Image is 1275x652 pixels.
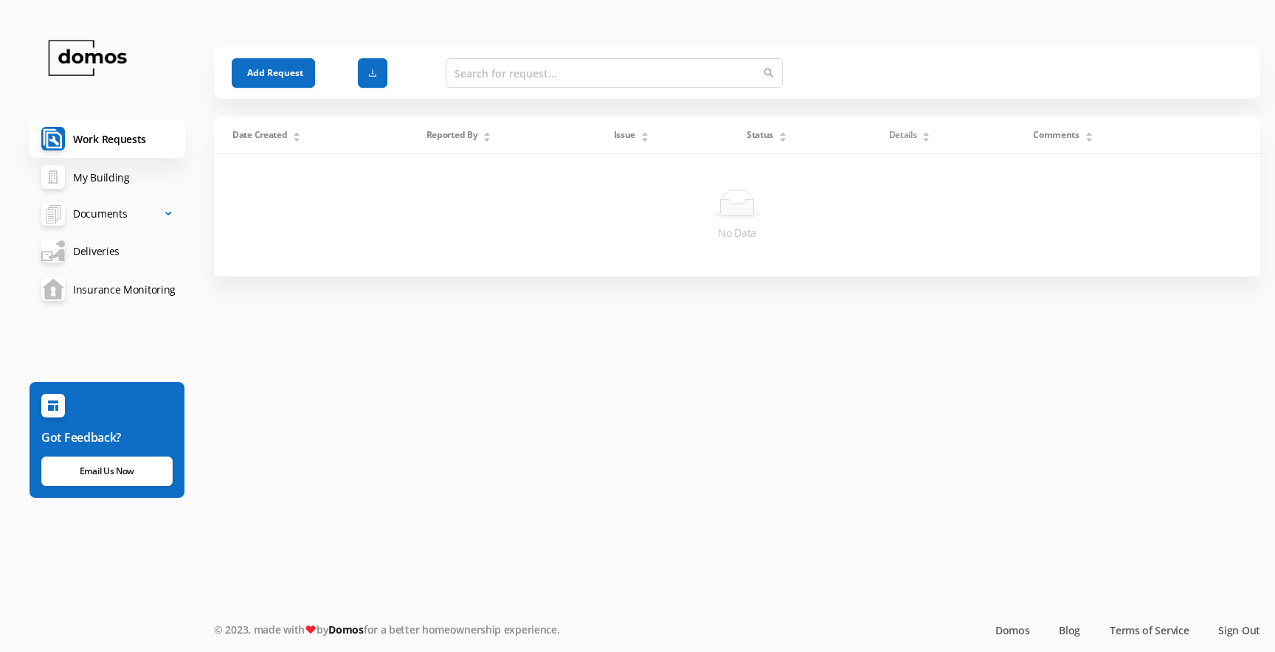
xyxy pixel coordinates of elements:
[1085,130,1093,134] i: icon: caret-up
[641,136,649,140] i: icon: caret-down
[41,457,173,486] a: Email Us Now
[214,622,744,637] p: © 2023, made with by for a better homeownership experience.
[232,58,315,88] button: Add Request
[226,225,1248,241] p: No Data
[1085,136,1093,140] i: icon: caret-down
[747,128,773,142] span: Status
[483,136,491,140] i: icon: caret-down
[293,130,301,134] i: icon: caret-up
[30,232,185,270] a: Deliveries
[446,58,783,88] input: Search for request...
[640,130,649,139] div: Sort
[1110,622,1189,638] a: Terms of Service
[922,130,930,139] div: Sort
[292,130,301,139] div: Sort
[922,130,930,134] i: icon: caret-up
[641,130,649,134] i: icon: caret-up
[1059,622,1080,638] a: Blog
[41,429,173,446] h6: Got Feedback?
[889,128,917,142] span: Details
[358,58,387,88] button: icon: download
[30,158,185,196] a: My Building
[73,199,127,229] span: Documents
[764,68,774,78] i: icon: search
[1033,128,1079,142] span: Comments
[995,622,1030,638] a: Domos
[1085,130,1093,139] div: Sort
[614,128,636,142] span: Issue
[778,130,787,139] div: Sort
[483,130,491,139] div: Sort
[328,622,364,637] a: Domos
[1218,622,1260,638] a: Sign Out
[30,119,185,158] a: Work Requests
[293,136,301,140] i: icon: caret-down
[483,130,491,134] i: icon: caret-up
[779,130,787,134] i: icon: caret-up
[779,136,787,140] i: icon: caret-down
[30,270,185,308] a: Insurance Monitoring
[426,128,478,142] span: Reported By
[232,128,287,142] span: Date Created
[922,136,930,140] i: icon: caret-down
